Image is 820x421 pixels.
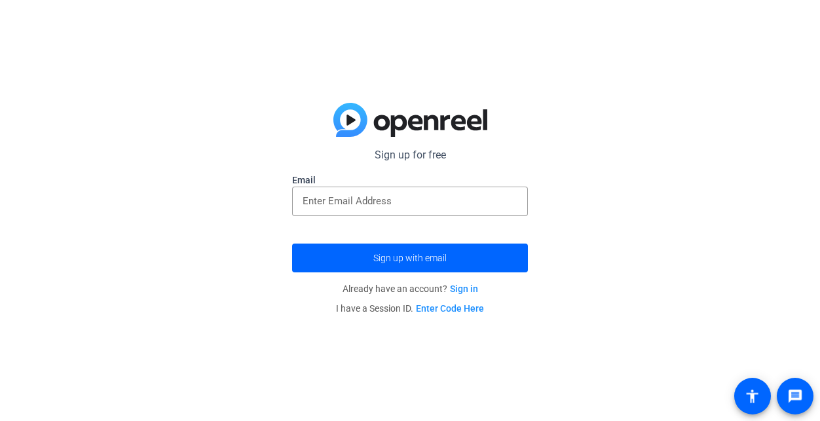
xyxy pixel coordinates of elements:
mat-icon: message [787,388,803,404]
label: Email [292,174,528,187]
a: Sign in [450,284,478,294]
p: Sign up for free [292,147,528,163]
span: I have a Session ID. [336,303,484,314]
mat-icon: accessibility [745,388,760,404]
img: blue-gradient.svg [333,103,487,137]
button: Sign up with email [292,244,528,272]
a: Enter Code Here [416,303,484,314]
input: Enter Email Address [303,193,517,209]
span: Already have an account? [343,284,478,294]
